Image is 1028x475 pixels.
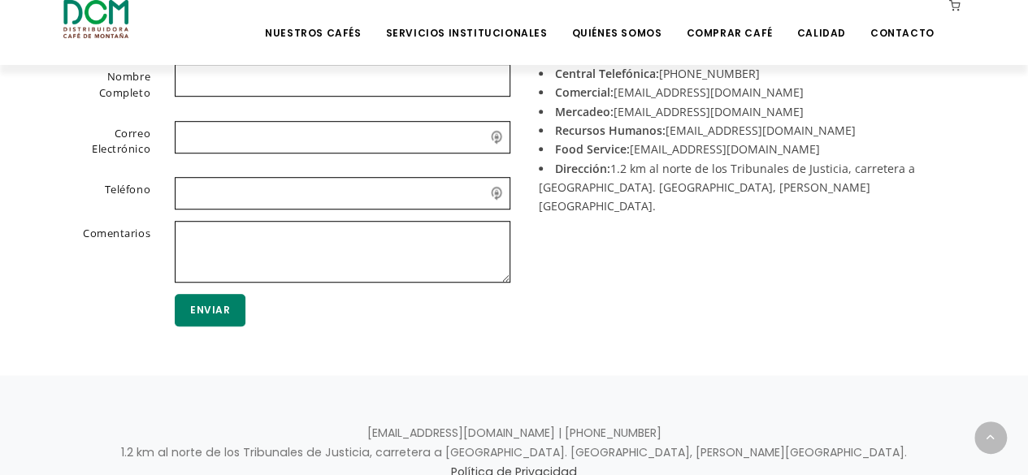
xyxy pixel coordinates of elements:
[539,159,953,216] li: 1.2 km al norte de los Tribunales de Justicia, carretera a [GEOGRAPHIC_DATA]. [GEOGRAPHIC_DATA], ...
[555,161,610,176] strong: Dirección:
[539,121,953,140] li: [EMAIL_ADDRESS][DOMAIN_NAME]
[676,2,782,40] a: Comprar Café
[375,2,557,40] a: Servicios Institucionales
[539,102,953,121] li: [EMAIL_ADDRESS][DOMAIN_NAME]
[555,66,659,81] strong: Central Telefónica:
[539,64,953,83] li: [PHONE_NUMBER]
[539,140,953,158] li: [EMAIL_ADDRESS][DOMAIN_NAME]
[555,104,614,119] strong: Mercadeo:
[43,221,163,279] label: Comentarios
[175,294,245,326] button: Enviar
[255,2,371,40] a: Nuestros Cafés
[787,2,855,40] a: Calidad
[555,141,630,157] strong: Food Service:
[539,83,953,101] li: [EMAIL_ADDRESS][DOMAIN_NAME]
[555,84,614,100] strong: Comercial:
[555,123,666,138] strong: Recursos Humanos:
[43,121,163,163] label: Correo Electrónico
[43,177,163,206] label: Teléfono
[562,2,671,40] a: Quiénes Somos
[861,2,944,40] a: Contacto
[43,64,163,106] label: Nombre Completo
